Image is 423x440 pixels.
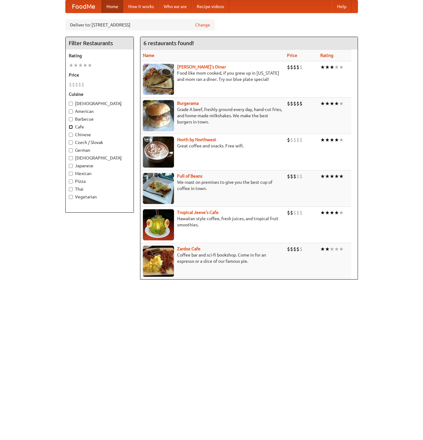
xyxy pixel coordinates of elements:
[290,246,293,252] li: $
[81,81,84,88] li: $
[287,173,290,180] li: $
[299,137,303,143] li: $
[143,64,174,95] img: sallys.jpg
[143,40,194,46] ng-pluralize: 6 restaurants found!
[143,53,154,58] a: Name
[325,64,330,71] li: ★
[78,62,83,69] li: ★
[339,173,344,180] li: ★
[299,64,303,71] li: $
[293,137,296,143] li: $
[330,246,334,252] li: ★
[69,133,73,137] input: Chinese
[69,172,73,176] input: Mexican
[69,72,130,78] h5: Price
[320,246,325,252] li: ★
[69,194,130,200] label: Vegetarian
[334,137,339,143] li: ★
[325,209,330,216] li: ★
[123,0,159,13] a: How it works
[69,186,130,192] label: Thai
[143,179,282,192] p: We roast on premises to give you the best cup of coffee in town.
[339,137,344,143] li: ★
[69,108,130,114] label: American
[296,246,299,252] li: $
[143,106,282,125] p: Grade A beef, freshly ground every day, hand-cut fries, and home-made milkshakes. We make the bes...
[330,64,334,71] li: ★
[69,102,73,106] input: [DEMOGRAPHIC_DATA]
[320,173,325,180] li: ★
[299,246,303,252] li: $
[299,100,303,107] li: $
[69,139,130,146] label: Czech / Slovak
[69,187,73,191] input: Thai
[177,137,216,142] a: North by Northwest
[177,64,226,69] a: [PERSON_NAME]'s Diner
[296,173,299,180] li: $
[299,209,303,216] li: $
[69,91,130,97] h5: Cuisine
[69,100,130,107] label: [DEMOGRAPHIC_DATA]
[332,0,351,13] a: Help
[143,100,174,131] img: burgerama.jpg
[143,70,282,82] p: Food like mom cooked, if you grew up in [US_STATE] and mom ran a diner. Try our blue plate special!
[287,209,290,216] li: $
[177,174,202,178] a: Full of Beans
[330,100,334,107] li: ★
[290,137,293,143] li: $
[299,173,303,180] li: $
[320,53,333,58] a: Rating
[87,62,92,69] li: ★
[296,209,299,216] li: $
[69,156,73,160] input: [DEMOGRAPHIC_DATA]
[143,215,282,228] p: Hawaiian style coffee, fresh juices, and tropical fruit smoothies.
[69,116,130,122] label: Barbecue
[325,137,330,143] li: ★
[75,81,78,88] li: $
[339,246,344,252] li: ★
[143,173,174,204] img: beans.jpg
[143,209,174,240] img: jeeves.jpg
[334,209,339,216] li: ★
[83,62,87,69] li: ★
[330,209,334,216] li: ★
[69,147,130,153] label: German
[339,64,344,71] li: ★
[290,209,293,216] li: $
[334,173,339,180] li: ★
[293,209,296,216] li: $
[69,170,130,177] label: Mexican
[320,209,325,216] li: ★
[287,64,290,71] li: $
[69,124,130,130] label: Cafe
[320,100,325,107] li: ★
[195,22,210,28] a: Change
[177,246,200,251] a: Zardoz Cafe
[69,195,73,199] input: Vegetarian
[143,143,282,149] p: Great coffee and snacks. Free wifi.
[296,137,299,143] li: $
[192,0,229,13] a: Recipe videos
[293,173,296,180] li: $
[325,173,330,180] li: ★
[69,132,130,138] label: Chinese
[69,155,130,161] label: [DEMOGRAPHIC_DATA]
[320,64,325,71] li: ★
[339,209,344,216] li: ★
[177,101,199,106] a: Burgerama
[290,173,293,180] li: $
[66,0,101,13] a: FoodMe
[69,148,73,152] input: German
[177,210,219,215] a: Tropical Jeeve's Cafe
[66,37,134,49] h4: Filter Restaurants
[293,246,296,252] li: $
[69,141,73,145] input: Czech / Slovak
[334,64,339,71] li: ★
[69,125,73,129] input: Cafe
[290,64,293,71] li: $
